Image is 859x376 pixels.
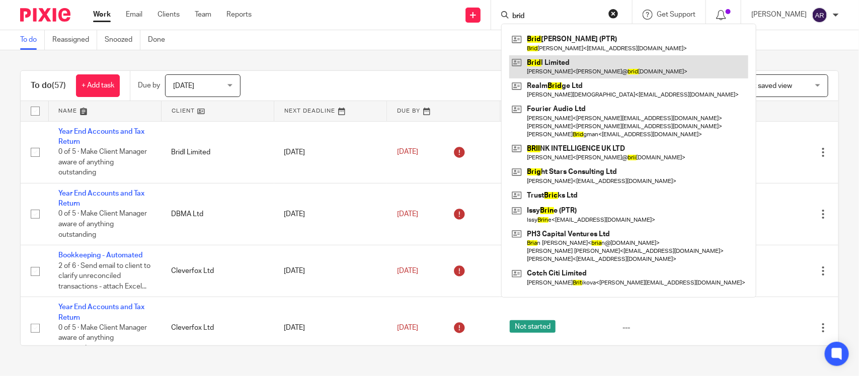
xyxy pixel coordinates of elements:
a: Reassigned [52,30,97,50]
td: [DATE] [274,245,387,297]
a: To do [20,30,45,50]
a: Year End Accounts and Tax Return [58,128,144,145]
span: [DATE] [397,148,418,155]
a: Clients [158,10,180,20]
a: Team [195,10,211,20]
td: [DATE] [274,297,387,359]
span: 0 of 5 · Make Client Manager aware of anything outstanding [58,211,147,238]
a: Year End Accounts and Tax Return [58,190,144,207]
span: (57) [52,81,66,89]
a: Email [126,10,142,20]
img: Pixie [20,8,70,22]
a: Work [93,10,111,20]
div: --- [622,323,715,333]
span: [DATE] [173,82,194,89]
a: + Add task [76,74,120,97]
span: Select saved view [736,82,792,89]
td: Bridl Limited [161,121,274,183]
td: DBMA Ltd [161,183,274,245]
td: [DATE] [274,183,387,245]
a: Done [148,30,173,50]
span: [DATE] [397,267,418,274]
span: 0 of 5 · Make Client Manager aware of anything outstanding [58,148,147,176]
span: 0 of 5 · Make Client Manager aware of anything outstanding [58,324,147,352]
span: Get Support [657,11,695,18]
a: Snoozed [105,30,140,50]
td: [DATE] [274,121,387,183]
td: Cleverfox Ltd [161,245,274,297]
p: [PERSON_NAME] [751,10,807,20]
h1: To do [31,80,66,91]
span: [DATE] [397,211,418,218]
img: svg%3E [812,7,828,23]
td: Cleverfox Ltd [161,297,274,359]
button: Clear [608,9,618,19]
span: 2 of 6 · Send email to client to clarify unreconciled transactions - attach Excel... [58,262,150,290]
a: Reports [226,10,252,20]
a: Bookkeeping - Automated [58,252,142,259]
p: Due by [138,80,160,90]
input: Search [511,12,602,21]
span: Not started [510,320,556,333]
a: Year End Accounts and Tax Return [58,304,144,321]
span: [DATE] [397,324,418,331]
